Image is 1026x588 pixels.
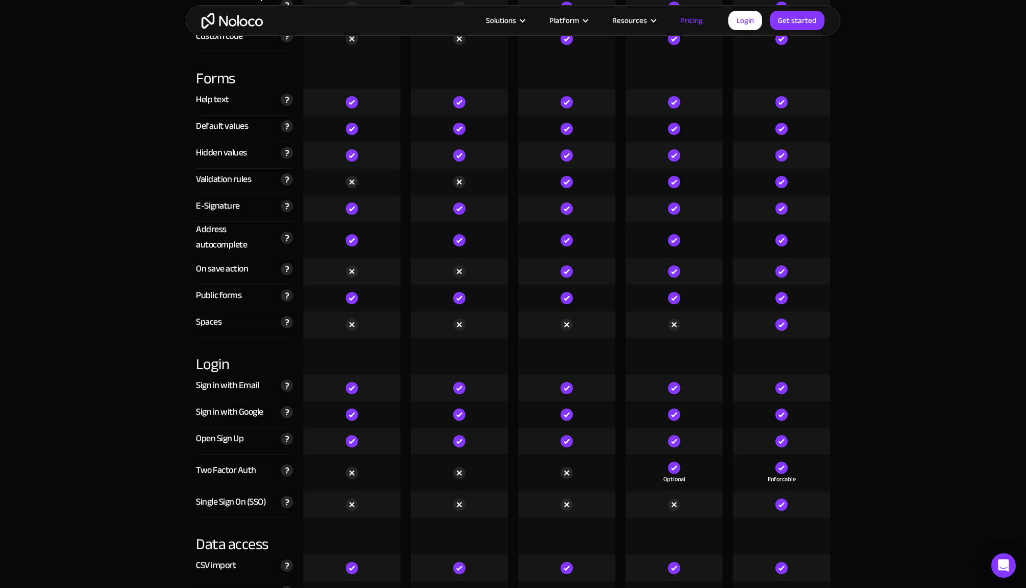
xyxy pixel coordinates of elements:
[196,172,251,187] div: Validation rules
[770,11,824,30] a: Get started
[196,378,259,393] div: Sign in with Email
[196,558,236,573] div: CSV import
[196,314,221,330] div: Spaces
[196,404,263,420] div: Sign in with Google
[196,338,293,375] div: Login
[599,14,667,27] div: Resources
[196,145,247,161] div: Hidden values
[196,92,229,107] div: Help text
[549,14,579,27] div: Platform
[473,14,537,27] div: Solutions
[196,494,265,510] div: Single Sign On (SSO)
[486,14,516,27] div: Solutions
[667,14,716,27] a: Pricing
[612,14,647,27] div: Resources
[196,29,243,44] div: Custom code
[196,119,248,134] div: Default values
[196,222,276,253] div: Address autocomplete
[202,13,263,29] a: home
[196,463,256,478] div: Two Factor Auth
[728,11,762,30] a: Login
[537,14,599,27] div: Platform
[196,52,293,89] div: Forms
[196,198,240,214] div: E-Signature
[196,518,293,555] div: Data access
[768,474,796,484] div: Enforcable
[196,261,248,277] div: On save action
[196,431,243,446] div: Open Sign Up
[196,288,241,303] div: Public forms
[991,553,1016,578] div: Open Intercom Messenger
[663,474,685,484] div: Optional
